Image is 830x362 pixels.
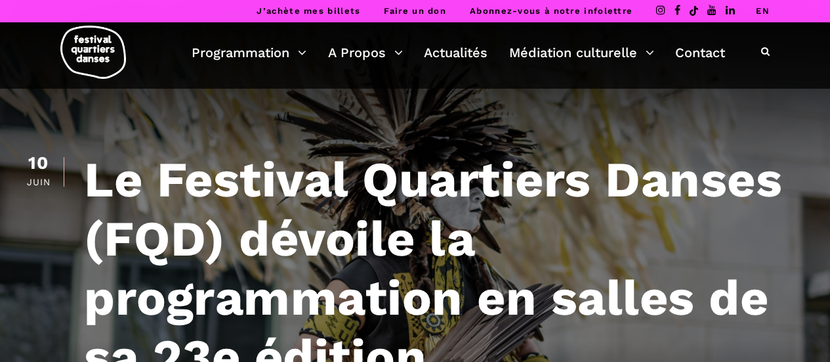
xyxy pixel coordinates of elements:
a: Médiation culturelle [509,41,654,64]
a: Faire un don [384,6,446,16]
a: A Propos [328,41,403,64]
img: logo-fqd-med [60,26,126,79]
a: Contact [675,41,725,64]
a: Abonnez-vous à notre infolettre [470,6,633,16]
a: EN [756,6,770,16]
a: Programmation [192,41,306,64]
div: 10 [26,154,51,172]
a: J’achète mes billets [257,6,360,16]
a: Actualités [424,41,488,64]
div: Juin [26,177,51,187]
